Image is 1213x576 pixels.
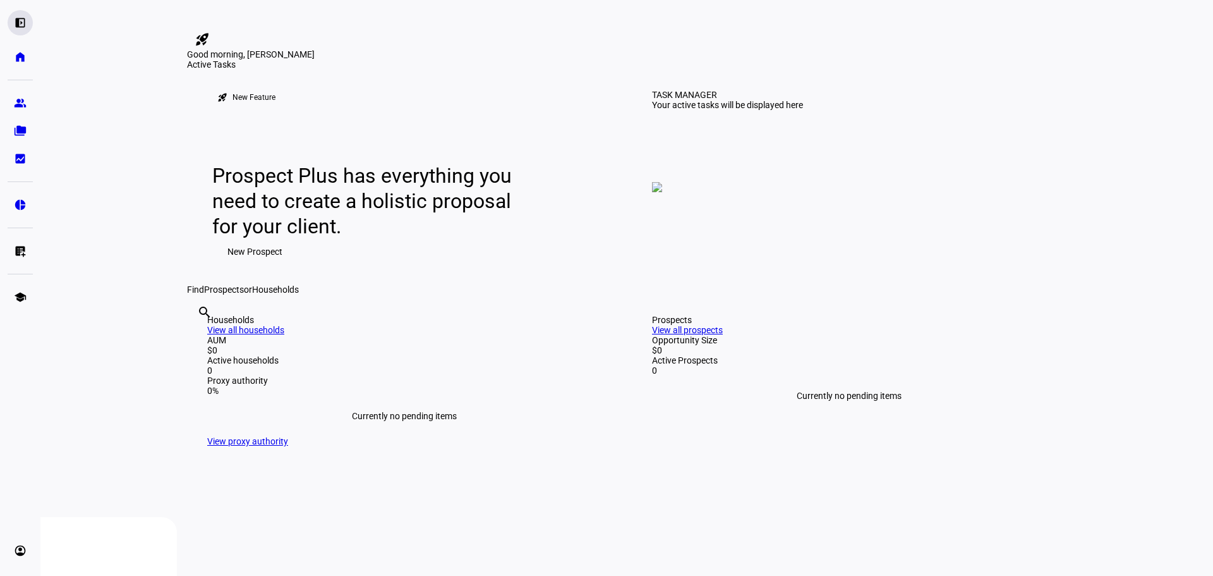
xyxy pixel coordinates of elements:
[14,51,27,63] eth-mat-symbol: home
[197,322,200,337] input: Enter name of prospect or household
[652,100,803,110] div: Your active tasks will be displayed here
[652,365,1046,376] div: 0
[204,285,244,295] span: Prospects
[14,199,27,211] eth-mat-symbol: pie_chart
[8,118,33,144] a: folder_copy
[14,16,27,29] eth-mat-symbol: left_panel_open
[14,152,27,165] eth-mat-symbol: bid_landscape
[195,32,210,47] mat-icon: rocket_launch
[252,285,299,295] span: Households
[652,315,1046,325] div: Prospects
[652,355,1046,365] div: Active Prospects
[207,376,601,386] div: Proxy authority
[652,345,1046,355] div: $0
[212,239,298,264] button: New Prospect
[187,285,1066,295] div: Find or
[652,182,662,192] img: empty-tasks.png
[212,163,524,239] div: Prospect Plus has everything you need to create a holistic proposal for your client.
[217,92,227,102] mat-icon: rocket_launch
[227,239,282,264] span: New Prospect
[8,192,33,218] a: pie_chart
[14,245,27,257] eth-mat-symbol: list_alt_add
[187,49,1066,59] div: Good morning, [PERSON_NAME]
[8,146,33,171] a: bid_landscape
[207,386,601,396] div: 0%
[207,325,284,335] a: View all households
[652,376,1046,416] div: Currently no pending items
[652,335,1046,345] div: Opportunity Size
[197,305,212,320] mat-icon: search
[652,90,717,100] div: TASK MANAGER
[8,90,33,116] a: group
[187,59,1066,70] div: Active Tasks
[14,291,27,303] eth-mat-symbol: school
[8,44,33,70] a: home
[207,355,601,365] div: Active households
[14,544,27,557] eth-mat-symbol: account_circle
[207,315,601,325] div: Households
[207,396,601,436] div: Currently no pending items
[14,97,27,109] eth-mat-symbol: group
[207,345,601,355] div: $0
[207,335,601,345] div: AUM
[652,325,723,335] a: View all prospects
[207,436,288,446] a: View proxy authority
[232,92,275,102] div: New Feature
[207,365,601,376] div: 0
[14,125,27,137] eth-mat-symbol: folder_copy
